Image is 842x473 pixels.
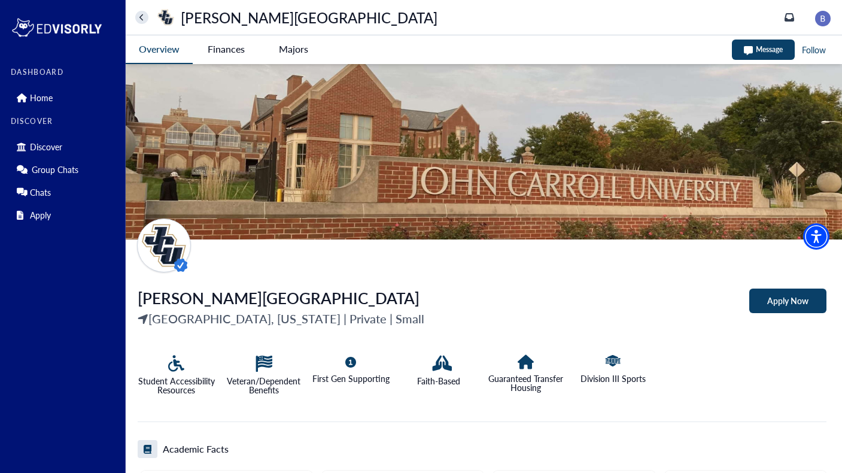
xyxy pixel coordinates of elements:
img: logo [11,16,103,40]
div: Discover [11,137,118,156]
img: image [815,11,831,26]
p: Guaranteed Transfer Housing [487,374,565,392]
label: DASHBOARD [11,68,118,77]
span: [PERSON_NAME][GEOGRAPHIC_DATA] [138,287,420,309]
button: home [135,11,148,24]
p: Veteran/Dependent Benefits [225,377,303,395]
h5: Academic Facts [163,442,229,456]
label: DISCOVER [11,117,118,126]
p: Home [30,93,53,103]
p: Division III Sports [580,374,646,383]
button: Message [732,40,795,60]
div: Apply [11,205,118,225]
p: Chats [30,187,51,198]
p: Apply [30,210,51,220]
p: Student Accessibility Resources [138,377,215,395]
button: Apply Now [749,289,826,313]
button: Finances [193,35,260,63]
p: Faith-Based [417,377,460,386]
button: Overview [126,35,193,64]
img: universityName [137,219,191,272]
img: universityName [156,8,175,27]
p: [GEOGRAPHIC_DATA], [US_STATE] | Private | Small [138,310,424,328]
img: a brick wall with a sign on it and a brick wall with trees and a building in the [126,64,842,239]
p: [PERSON_NAME][GEOGRAPHIC_DATA] [181,11,437,24]
p: Group Chats [32,165,78,175]
button: Follow [801,43,827,57]
button: Majors [260,35,327,63]
div: Home [11,88,118,107]
p: First Gen Supporting [312,374,390,383]
a: inbox [785,13,794,22]
div: Accessibility Menu [803,223,829,250]
p: Discover [30,142,62,152]
div: Chats [11,183,118,202]
div: Group Chats [11,160,118,179]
